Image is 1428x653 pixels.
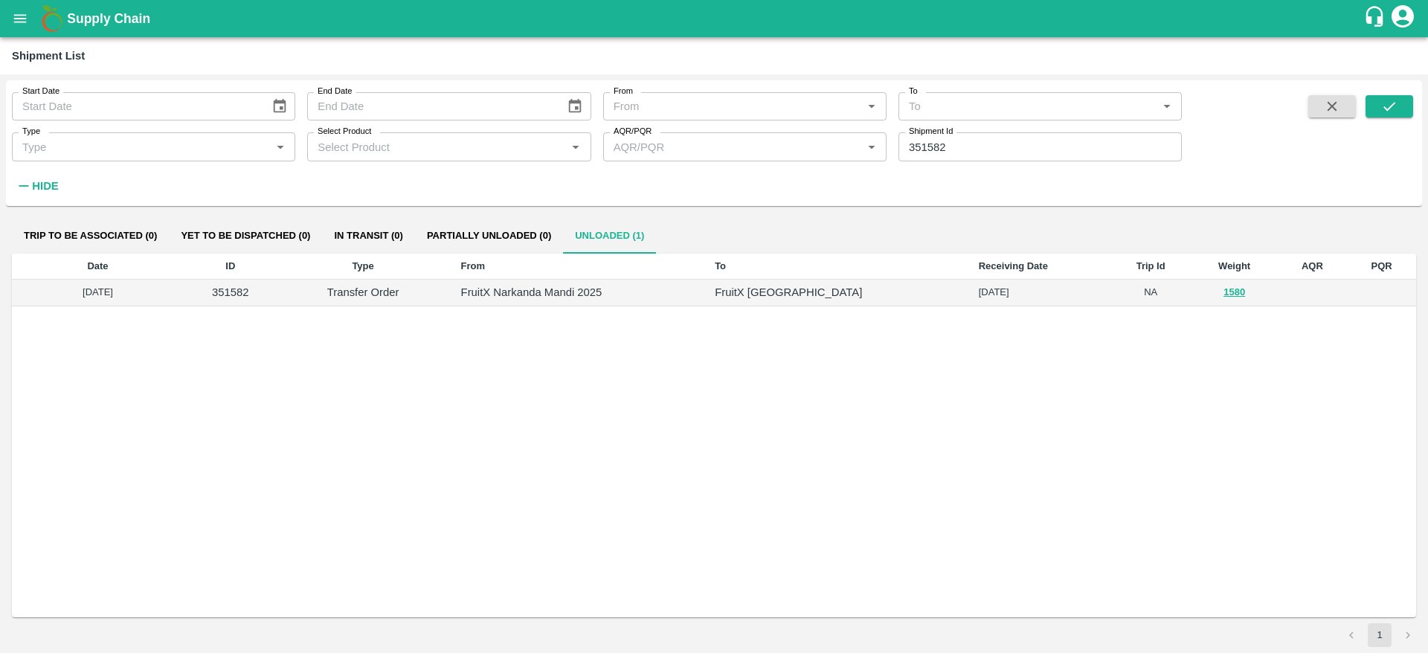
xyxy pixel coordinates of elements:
[715,284,955,300] p: FruitX [GEOGRAPHIC_DATA]
[16,137,247,156] input: Type
[461,260,486,271] b: From
[1223,284,1245,301] button: 1580
[614,86,633,97] label: From
[1136,260,1165,271] b: Trip Id
[12,280,184,306] td: [DATE]
[1337,623,1422,647] nav: pagination navigation
[196,284,266,300] p: 351582
[566,137,585,156] button: Open
[12,218,169,254] button: Trip to be associated (0)
[1157,97,1177,116] button: Open
[1371,260,1392,271] b: PQR
[563,218,656,254] button: Unloaded (1)
[12,46,85,65] div: Shipment List
[318,126,371,138] label: Select Product
[322,218,414,254] button: In transit (0)
[289,284,437,300] p: Transfer Order
[909,86,918,97] label: To
[415,218,563,254] button: Partially Unloaded (0)
[608,97,858,116] input: From
[1368,623,1392,647] button: page 1
[903,97,1153,116] input: To
[561,92,589,120] button: Choose date
[169,218,322,254] button: Yet to be dispatched (0)
[3,1,37,36] button: open drawer
[1218,260,1250,271] b: Weight
[67,11,150,26] b: Supply Chain
[352,260,373,271] b: Type
[614,126,652,138] label: AQR/PQR
[1363,5,1389,32] div: customer-support
[271,137,290,156] button: Open
[87,260,108,271] b: Date
[266,92,294,120] button: Choose date
[22,126,40,138] label: Type
[608,137,858,156] input: AQR/PQR
[909,126,953,138] label: Shipment Id
[898,132,1182,161] input: Enter Shipment ID
[225,260,235,271] b: ID
[22,86,59,97] label: Start Date
[37,4,67,33] img: logo
[862,97,881,116] button: Open
[12,173,62,199] button: Hide
[312,137,562,156] input: Select Product
[461,284,692,300] p: FruitX Narkanda Mandi 2025
[318,86,352,97] label: End Date
[1110,280,1191,306] td: NA
[967,280,1110,306] td: [DATE]
[715,260,726,271] b: To
[67,8,1363,29] a: Supply Chain
[979,260,1048,271] b: Receiving Date
[1389,3,1416,34] div: account of current user
[307,92,555,120] input: End Date
[862,137,881,156] button: Open
[32,180,58,192] strong: Hide
[1302,260,1323,271] b: AQR
[12,92,260,120] input: Start Date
